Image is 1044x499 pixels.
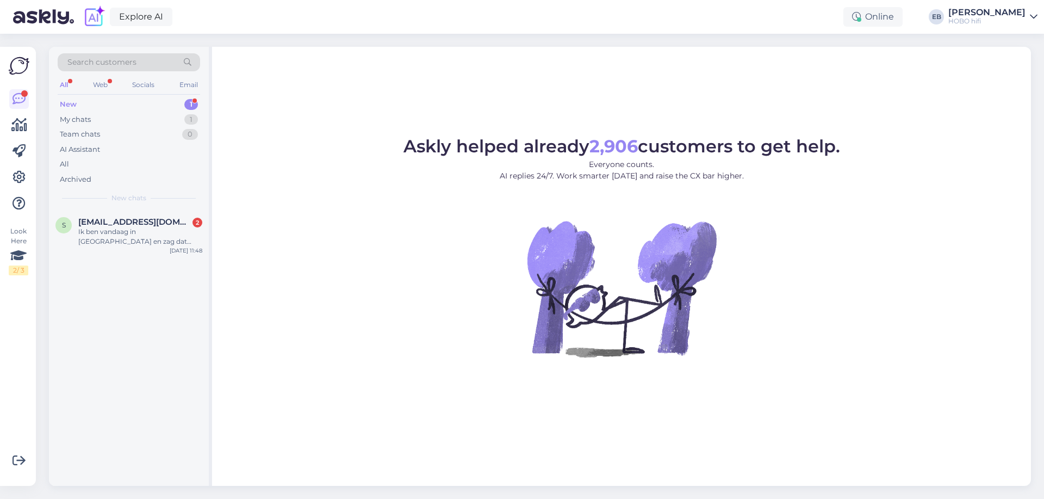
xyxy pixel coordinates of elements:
[60,144,100,155] div: AI Assistant
[403,159,840,182] p: Everyone counts. AI replies 24/7. Work smarter [DATE] and raise the CX bar higher.
[111,193,146,203] span: New chats
[78,227,202,247] div: Ik ben vandaag in [GEOGRAPHIC_DATA] en zag dat jullie de THorens td 1500 draaitafel verkopen. Ik ...
[83,5,105,28] img: explore-ai
[9,266,28,275] div: 2 / 3
[110,8,172,26] a: Explore AI
[524,190,719,386] img: No Chat active
[60,129,100,140] div: Team chats
[170,247,202,255] div: [DATE] 11:48
[177,78,200,92] div: Email
[9,226,28,275] div: Look Here
[184,99,198,110] div: 1
[948,17,1026,26] div: HOBO hifi
[929,9,944,24] div: EB
[948,8,1037,26] a: [PERSON_NAME]HOBO hifi
[58,78,70,92] div: All
[130,78,157,92] div: Socials
[62,221,66,229] span: s
[67,57,136,68] span: Search customers
[184,114,198,125] div: 1
[182,129,198,140] div: 0
[948,8,1026,17] div: [PERSON_NAME]
[91,78,110,92] div: Web
[589,135,638,157] b: 2,906
[9,56,29,76] img: Askly Logo
[192,218,202,227] div: 2
[60,114,91,125] div: My chats
[403,135,840,157] span: Askly helped already customers to get help.
[843,7,903,27] div: Online
[78,217,191,227] span: scholmae@gmail.com
[60,159,69,170] div: All
[60,174,91,185] div: Archived
[60,99,77,110] div: New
